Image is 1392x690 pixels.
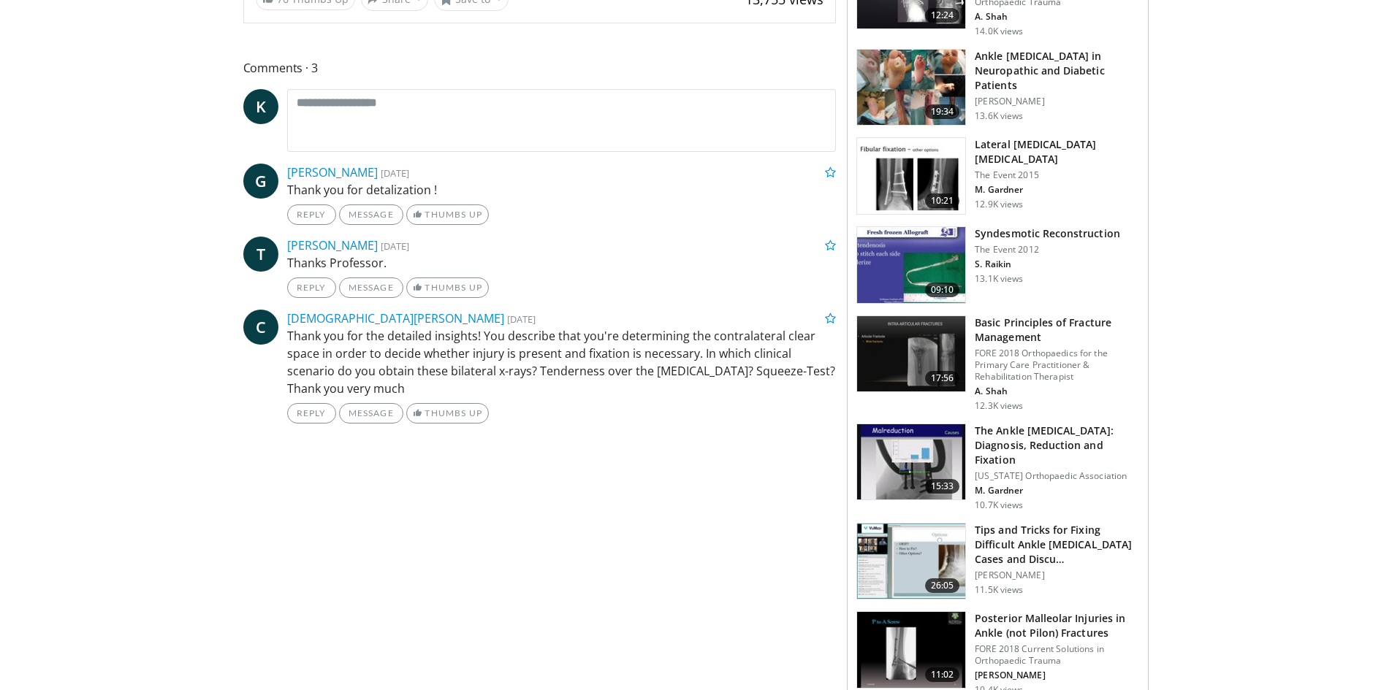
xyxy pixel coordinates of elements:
p: M. Gardner [975,485,1139,497]
img: eb0bfc44-c694-4755-b663-a6568b2d1a85.150x105_q85_crop-smart_upscale.jpg [857,524,965,599]
p: [PERSON_NAME] [975,670,1139,681]
span: 15:33 [925,479,960,494]
img: bc1996f8-a33c-46db-95f7-836c2427973f.150x105_q85_crop-smart_upscale.jpg [857,316,965,392]
a: Reply [287,277,336,298]
p: A. Shah [975,11,1139,23]
a: Thumbs Up [406,403,489,423]
h3: Tips and Tricks for Fixing Difficult Ankle [MEDICAL_DATA] Cases and Discu… [975,523,1139,567]
p: 11.5K views [975,584,1023,596]
h3: Posterior Malleolar Injuries in Ankle (not Pilon) Fractures [975,611,1139,640]
p: A. Shah [975,386,1139,397]
p: [US_STATE] Orthopaedic Association [975,470,1139,482]
a: Thumbs Up [406,204,489,225]
h3: Basic Principles of Fracture Management [975,315,1139,345]
a: 10:21 Lateral [MEDICAL_DATA] [MEDICAL_DATA] The Event 2015 M. Gardner 12.9K views [856,137,1139,215]
small: [DATE] [381,239,409,253]
p: FORE 2018 Orthopaedics for the Primary Care Practitioner & Rehabilitation Therapist [975,348,1139,383]
p: 13.1K views [975,273,1023,285]
img: -TiYc6krEQGNAzh34xMDoxOmtxOwKG7D_1.150x105_q85_crop-smart_upscale.jpg [857,227,965,303]
h3: Lateral [MEDICAL_DATA] [MEDICAL_DATA] [975,137,1139,166]
span: 26:05 [925,578,960,593]
p: 13.6K views [975,110,1023,122]
span: 10:21 [925,193,960,208]
p: [PERSON_NAME] [975,96,1139,107]
small: [DATE] [381,166,409,180]
p: 14.0K views [975,26,1023,37]
a: [DEMOGRAPHIC_DATA][PERSON_NAME] [287,310,504,326]
p: M. Gardner [975,184,1139,196]
p: 12.9K views [975,199,1023,210]
a: 19:34 Ankle [MEDICAL_DATA] in Neuropathic and Diabetic Patients [PERSON_NAME] 13.6K views [856,49,1139,126]
a: [PERSON_NAME] [287,237,378,253]
a: 09:10 Syndesmotic Reconstruction The Event 2012 S. Raikin 13.1K views [856,226,1139,304]
h3: Syndesmotic Reconstruction [975,226,1120,241]
span: 19:34 [925,104,960,119]
a: 17:56 Basic Principles of Fracture Management FORE 2018 Orthopaedics for the Primary Care Practit... [856,315,1139,412]
a: T [243,237,278,272]
small: [DATE] [507,313,536,326]
span: Comments 3 [243,58,837,77]
span: 11:02 [925,667,960,682]
a: Reply [287,204,336,225]
p: FORE 2018 Current Solutions in Orthopaedic Trauma [975,643,1139,667]
p: S. Raikin [975,258,1120,270]
p: Thanks Professor. [287,254,837,272]
h3: Ankle [MEDICAL_DATA] in Neuropathic and Diabetic Patients [975,49,1139,93]
h3: The Ankle [MEDICAL_DATA]: Diagnosis, Reduction and Fixation [975,423,1139,467]
a: Message [339,403,403,423]
img: ed563970-8bde-47f1-b653-c907ef04fde0.150x105_q85_crop-smart_upscale.jpg [857,424,965,500]
a: 15:33 The Ankle [MEDICAL_DATA]: Diagnosis, Reduction and Fixation [US_STATE] Orthopaedic Associat... [856,423,1139,511]
p: [PERSON_NAME] [975,570,1139,581]
a: G [243,164,278,199]
p: The Event 2012 [975,244,1120,256]
a: 26:05 Tips and Tricks for Fixing Difficult Ankle [MEDICAL_DATA] Cases and Discu… [PERSON_NAME] 11... [856,523,1139,600]
a: Thumbs Up [406,277,489,298]
a: C [243,310,278,345]
span: 09:10 [925,283,960,297]
img: 56b59349-e699-4a4a-9be9-29dc7dd4f13d.150x105_q85_crop-smart_upscale.jpg [857,138,965,214]
a: Reply [287,403,336,423]
span: 12:24 [925,8,960,23]
p: Thank you for the detailed insights! You describe that you're determining the contralateral clear... [287,327,837,397]
span: 17:56 [925,371,960,386]
p: The Event 2015 [975,169,1139,181]
a: K [243,89,278,124]
p: 10.7K views [975,499,1023,511]
img: c613a3bd-9827-4973-b08f-77b3ce0ba407.150x105_q85_crop-smart_upscale.jpg [857,612,965,688]
a: [PERSON_NAME] [287,164,378,180]
p: 12.3K views [975,400,1023,412]
img: 553c0fcc-025f-46a8-abd3-2bc504dbb95e.150x105_q85_crop-smart_upscale.jpg [857,50,965,126]
p: Thank you for detalization ! [287,181,837,199]
a: Message [339,204,403,225]
a: Message [339,277,403,298]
